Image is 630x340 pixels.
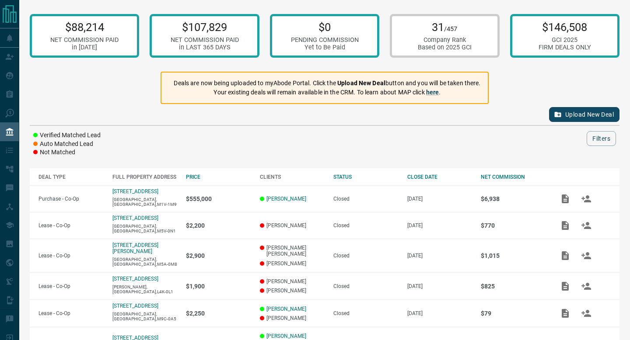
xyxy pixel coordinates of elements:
[33,140,101,149] li: Auto Matched Lead
[260,260,325,267] p: [PERSON_NAME]
[50,36,119,44] div: NET COMMISSION PAID
[407,174,472,180] div: CLOSE DATE
[539,21,591,34] p: $146,508
[112,224,178,233] p: [GEOGRAPHIC_DATA],[GEOGRAPHIC_DATA],M5V-0N1
[33,148,101,157] li: Not Matched
[407,283,472,289] p: [DATE]
[174,79,480,88] p: Deals are now being uploaded to myAbode Portal. Click the button and you will be taken there.
[539,44,591,51] div: FIRM DEALS ONLY
[260,278,325,284] p: [PERSON_NAME]
[407,196,472,202] p: [DATE]
[337,80,385,87] strong: Upload New Deal
[481,310,546,317] p: $79
[407,222,472,229] p: [DATE]
[576,283,597,289] span: Match Clients
[444,25,457,33] span: /457
[38,196,104,202] p: Purchase - Co-Op
[555,283,576,289] span: Add / View Documents
[333,310,399,316] div: Closed
[112,276,158,282] a: [STREET_ADDRESS]
[333,283,399,289] div: Closed
[112,215,158,221] a: [STREET_ADDRESS]
[171,36,239,44] div: NET COMMISSION PAID
[407,310,472,316] p: [DATE]
[112,303,158,309] a: [STREET_ADDRESS]
[266,333,306,339] a: [PERSON_NAME]
[112,197,178,207] p: [GEOGRAPHIC_DATA],[GEOGRAPHIC_DATA],M1V-1M9
[112,174,178,180] div: FULL PROPERTY ADDRESS
[291,36,359,44] div: PENDING COMMISSION
[186,310,251,317] p: $2,250
[539,36,591,44] div: GCI 2025
[186,283,251,290] p: $1,900
[481,222,546,229] p: $770
[481,195,546,202] p: $6,938
[333,174,399,180] div: STATUS
[333,253,399,259] div: Closed
[186,195,251,202] p: $555,000
[407,253,472,259] p: [DATE]
[418,36,472,44] div: Company Rank
[576,222,597,228] span: Match Clients
[260,174,325,180] div: CLIENTS
[291,44,359,51] div: Yet to Be Paid
[186,174,251,180] div: PRICE
[260,288,325,294] p: [PERSON_NAME]
[576,252,597,258] span: Match Clients
[549,107,619,122] button: Upload New Deal
[333,196,399,202] div: Closed
[171,21,239,34] p: $107,829
[171,44,239,51] div: in LAST 365 DAYS
[266,306,306,312] a: [PERSON_NAME]
[186,222,251,229] p: $2,200
[576,195,597,201] span: Match Clients
[186,252,251,259] p: $2,900
[50,44,119,51] div: in [DATE]
[38,222,104,229] p: Lease - Co-Op
[481,174,546,180] div: NET COMMISSION
[260,245,325,257] p: [PERSON_NAME] [PERSON_NAME]
[38,174,104,180] div: DEAL TYPE
[112,257,178,267] p: [GEOGRAPHIC_DATA],[GEOGRAPHIC_DATA],M5A-0M8
[266,196,306,202] a: [PERSON_NAME]
[333,222,399,229] div: Closed
[555,195,576,201] span: Add / View Documents
[418,44,472,51] div: Based on 2025 GCI
[481,252,546,259] p: $1,015
[555,222,576,228] span: Add / View Documents
[260,315,325,321] p: [PERSON_NAME]
[112,284,178,294] p: [PERSON_NAME],[GEOGRAPHIC_DATA],L4K-0L1
[555,252,576,258] span: Add / View Documents
[576,310,597,316] span: Match Clients
[555,310,576,316] span: Add / View Documents
[174,88,480,97] p: Your existing deals will remain available in the CRM. To learn about MAP click .
[50,21,119,34] p: $88,214
[38,253,104,259] p: Lease - Co-Op
[291,21,359,34] p: $0
[33,131,101,140] li: Verified Matched Lead
[112,188,158,194] a: [STREET_ADDRESS]
[587,131,616,146] button: Filters
[112,242,158,254] a: [STREET_ADDRESS][PERSON_NAME]
[481,283,546,290] p: $825
[260,222,325,229] p: [PERSON_NAME]
[426,89,439,96] a: here
[38,283,104,289] p: Lease - Co-Op
[418,21,472,34] p: 31
[38,310,104,316] p: Lease - Co-Op
[112,312,178,321] p: [GEOGRAPHIC_DATA],[GEOGRAPHIC_DATA],M9C-0A5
